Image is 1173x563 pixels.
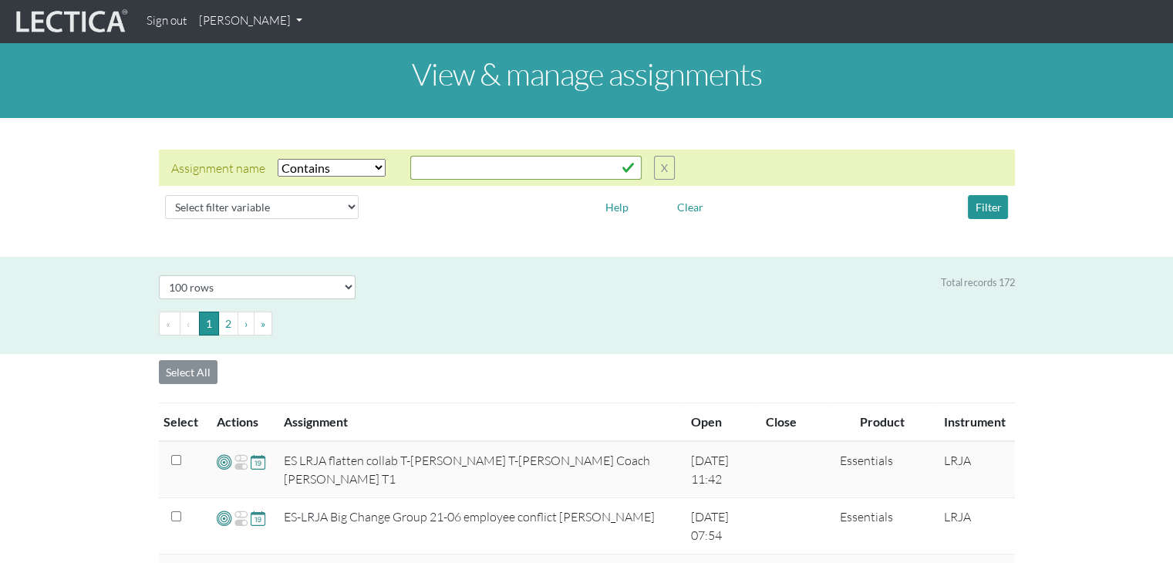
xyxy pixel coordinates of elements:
[968,195,1008,219] button: Filter
[654,156,675,180] button: X
[159,403,207,442] th: Select
[831,441,935,498] td: Essentials
[275,498,683,555] td: ES-LRJA Big Change Group 21-06 employee conflict [PERSON_NAME]
[275,441,683,498] td: ES LRJA flatten collab T-[PERSON_NAME] T-[PERSON_NAME] Coach [PERSON_NAME] T1
[238,312,254,335] button: Go to next page
[682,498,756,555] td: [DATE] 07:54
[934,498,1014,555] td: LRJA
[598,195,635,219] button: Help
[159,360,217,384] button: Select All
[254,312,272,335] button: Go to last page
[12,7,128,36] img: lecticalive
[234,509,248,528] span: Re-open Assignment
[171,159,265,177] div: Assignment name
[251,453,265,471] span: Update close date
[207,403,275,442] th: Actions
[251,509,265,527] span: Update close date
[598,198,635,213] a: Help
[199,312,219,335] button: Go to page 1
[831,403,935,442] th: Product
[218,312,238,335] button: Go to page 2
[682,403,756,442] th: Open
[941,275,1015,290] div: Total records 172
[217,509,231,527] span: Add VCoLs
[193,6,308,36] a: [PERSON_NAME]
[934,441,1014,498] td: LRJA
[682,441,756,498] td: [DATE] 11:42
[756,403,830,442] th: Close
[140,6,193,36] a: Sign out
[670,195,710,219] button: Clear
[831,498,935,555] td: Essentials
[934,403,1014,442] th: Instrument
[234,453,248,471] span: Re-open Assignment
[159,312,1015,335] ul: Pagination
[217,453,231,470] span: Add VCoLs
[275,403,683,442] th: Assignment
